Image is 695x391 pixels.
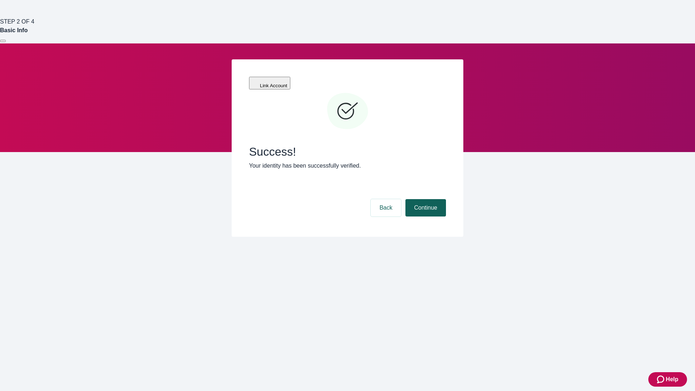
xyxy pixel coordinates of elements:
svg: Zendesk support icon [657,375,666,384]
p: Your identity has been successfully verified. [249,161,446,170]
svg: Checkmark icon [326,90,369,133]
button: Zendesk support iconHelp [648,372,687,387]
span: Success! [249,145,446,159]
button: Continue [405,199,446,216]
button: Link Account [249,77,290,89]
span: Help [666,375,678,384]
button: Back [371,199,401,216]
